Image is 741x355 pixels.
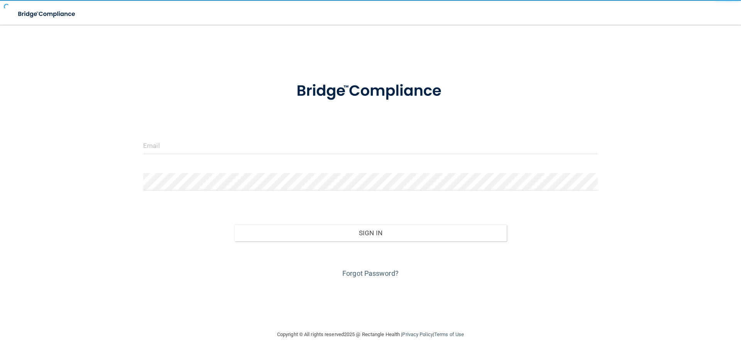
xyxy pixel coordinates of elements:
input: Email [143,137,598,154]
a: Terms of Use [434,331,464,337]
button: Sign In [234,224,507,241]
img: bridge_compliance_login_screen.278c3ca4.svg [281,71,460,111]
div: Copyright © All rights reserved 2025 @ Rectangle Health | | [230,322,511,347]
a: Forgot Password? [342,269,399,277]
img: bridge_compliance_login_screen.278c3ca4.svg [12,6,83,22]
a: Privacy Policy [402,331,433,337]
